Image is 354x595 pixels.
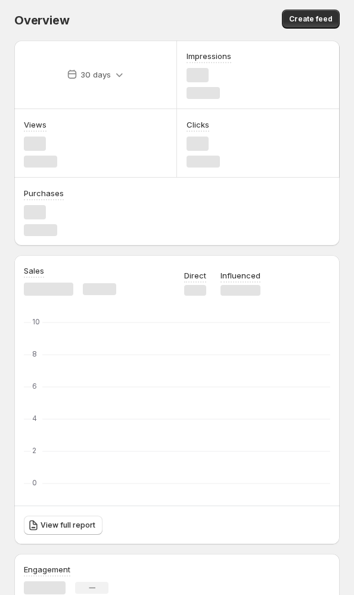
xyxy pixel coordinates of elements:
h3: Clicks [187,119,209,131]
h3: Impressions [187,50,231,62]
text: 6 [32,382,37,391]
p: Influenced [221,269,260,281]
text: 0 [32,478,37,487]
text: 2 [32,446,36,455]
text: 8 [32,349,37,358]
h3: Sales [24,265,44,277]
span: Overview [14,13,69,27]
h3: Views [24,119,46,131]
p: 30 days [80,69,111,80]
span: View full report [41,520,95,530]
button: Create feed [282,10,340,29]
span: Create feed [289,14,333,24]
a: View full report [24,516,103,535]
p: Direct [184,269,206,281]
text: 10 [32,317,40,326]
text: 4 [32,414,37,423]
h3: Engagement [24,563,70,575]
h3: Purchases [24,187,64,199]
